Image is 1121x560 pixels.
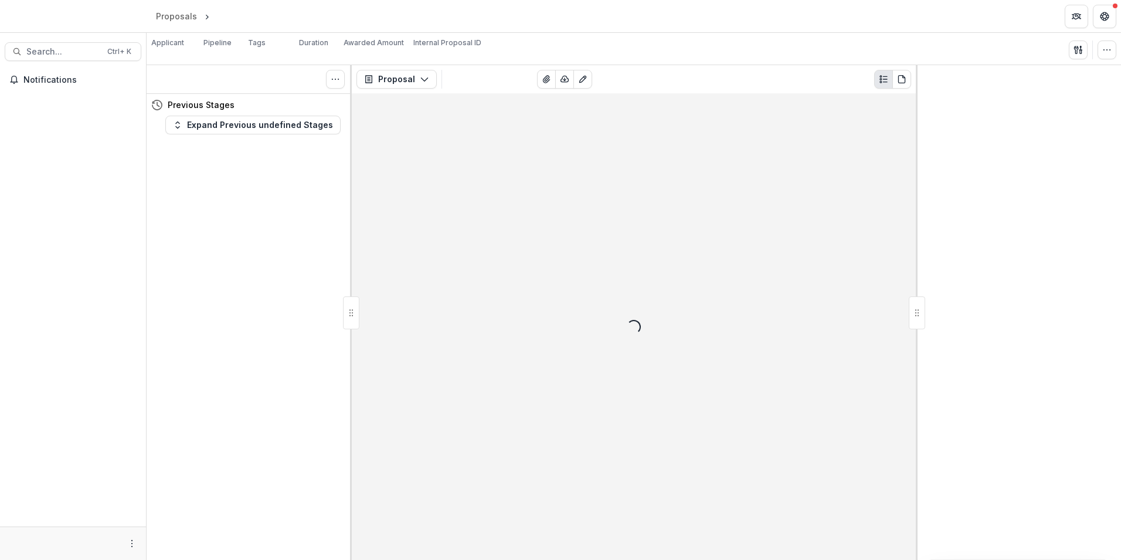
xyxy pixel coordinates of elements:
h4: Previous Stages [168,99,235,111]
p: Internal Proposal ID [413,38,481,48]
button: Notifications [5,70,141,89]
button: Partners [1065,5,1088,28]
div: Proposals [156,10,197,22]
button: PDF view [892,70,911,89]
p: Applicant [151,38,184,48]
div: Ctrl + K [105,45,134,58]
p: Pipeline [203,38,232,48]
button: Proposal [356,70,437,89]
p: Duration [299,38,328,48]
button: Toggle View Cancelled Tasks [326,70,345,89]
nav: breadcrumb [151,8,262,25]
button: View Attached Files [537,70,556,89]
p: Awarded Amount [344,38,404,48]
button: Get Help [1093,5,1116,28]
span: Notifications [23,75,137,85]
a: Proposals [151,8,202,25]
p: Tags [248,38,266,48]
span: Search... [26,47,100,57]
button: Expand Previous undefined Stages [165,116,341,134]
button: Search... [5,42,141,61]
button: Plaintext view [874,70,893,89]
button: Edit as form [573,70,592,89]
button: More [125,537,139,551]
